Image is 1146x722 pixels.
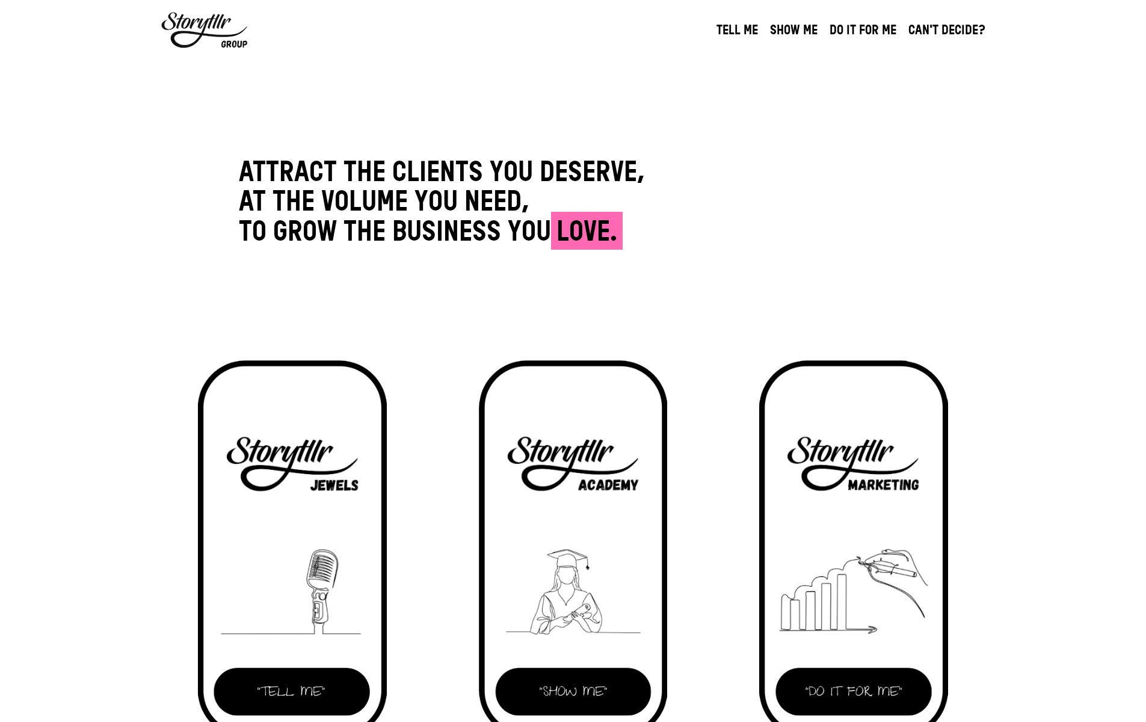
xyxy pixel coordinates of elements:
a: CAN'T DECIDE? [908,21,985,39]
iframe: Chat Widget [1086,664,1146,722]
a: DO IT FOR ME [830,21,896,39]
a: SHOW ME [770,21,818,39]
span: love. [551,212,623,250]
a: TELL ME [716,21,758,39]
h2: Attract the clients you deserve, At the volume you need, To grow the business you [239,127,976,246]
img: Storytllr Group [161,12,248,48]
